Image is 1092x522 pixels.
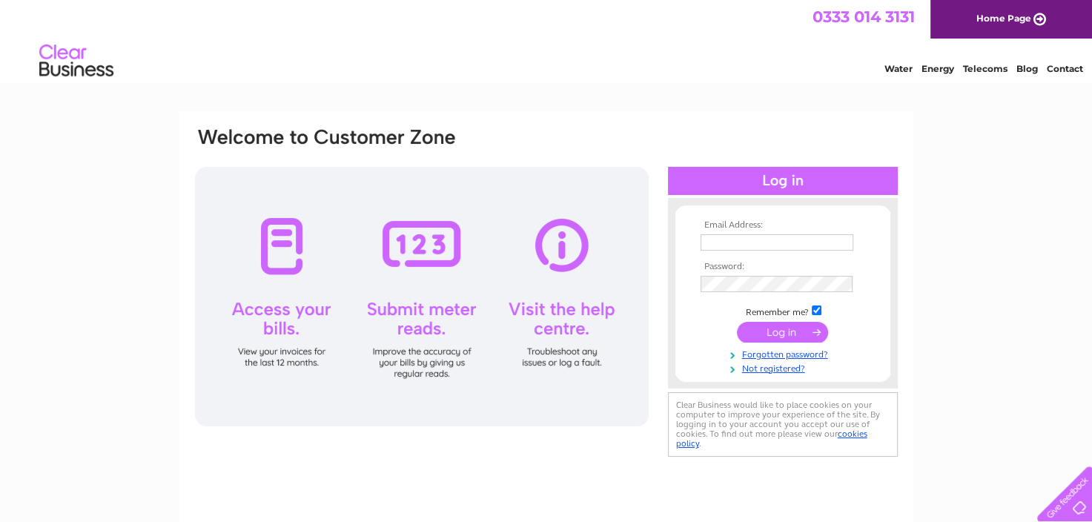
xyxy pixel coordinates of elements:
img: logo.png [39,39,114,84]
a: Water [884,63,913,74]
th: Email Address: [697,220,869,231]
a: 0333 014 3131 [813,7,915,26]
a: Blog [1016,63,1038,74]
a: Forgotten password? [701,346,869,360]
a: Energy [921,63,954,74]
div: Clear Business would like to place cookies on your computer to improve your experience of the sit... [668,392,898,457]
div: Clear Business is a trading name of Verastar Limited (registered in [GEOGRAPHIC_DATA] No. 3667643... [196,8,897,72]
a: Not registered? [701,360,869,374]
th: Password: [697,262,869,272]
td: Remember me? [697,303,869,318]
a: Contact [1047,63,1083,74]
input: Submit [737,322,828,343]
a: Telecoms [963,63,1007,74]
a: cookies policy [676,429,867,449]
